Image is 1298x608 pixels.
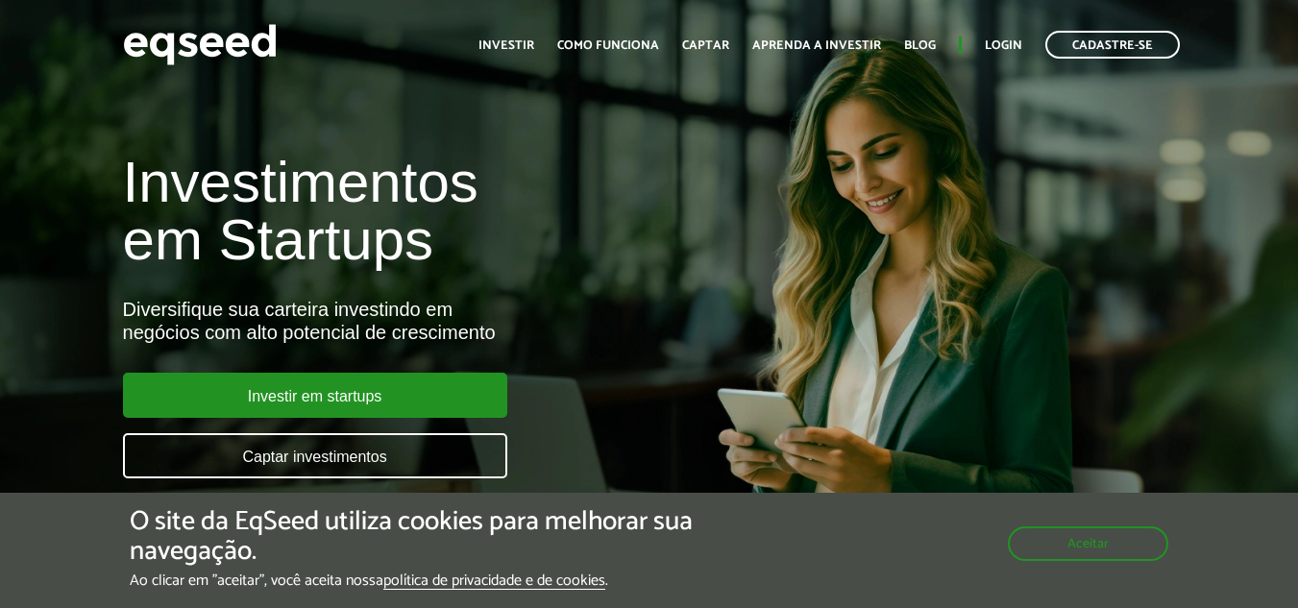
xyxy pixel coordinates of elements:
div: Diversifique sua carteira investindo em negócios com alto potencial de crescimento [123,298,744,344]
a: política de privacidade e de cookies [383,573,605,590]
a: Login [985,39,1022,52]
a: Blog [904,39,936,52]
a: Investir [478,39,534,52]
a: Captar investimentos [123,433,507,478]
button: Aceitar [1008,526,1168,561]
a: Investir em startups [123,373,507,418]
a: Aprenda a investir [752,39,881,52]
a: Cadastre-se [1045,31,1180,59]
a: Captar [682,39,729,52]
h5: O site da EqSeed utiliza cookies para melhorar sua navegação. [130,507,752,567]
h1: Investimentos em Startups [123,154,744,269]
a: Como funciona [557,39,659,52]
img: EqSeed [123,19,277,70]
p: Ao clicar em "aceitar", você aceita nossa . [130,572,752,590]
